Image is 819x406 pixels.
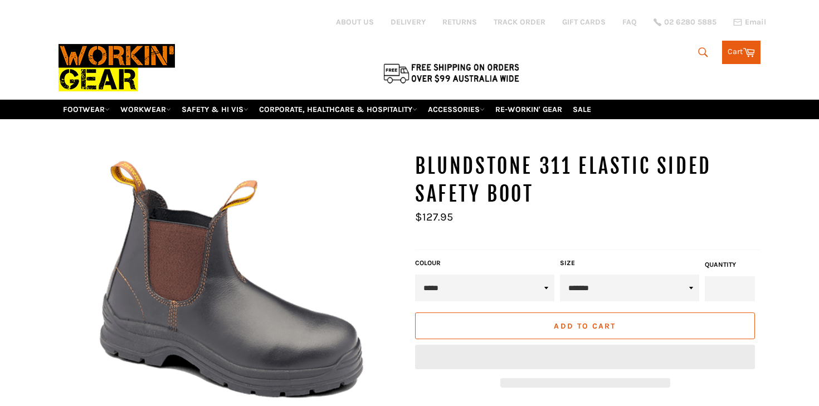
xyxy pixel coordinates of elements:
[415,211,453,223] span: $127.95
[415,258,554,268] label: COLOUR
[733,18,766,27] a: Email
[415,153,760,208] h1: BLUNDSTONE 311 Elastic Sided Safety Boot
[423,100,489,119] a: ACCESSORIES
[654,18,716,26] a: 02 6280 5885
[382,61,521,85] img: Flat $9.95 shipping Australia wide
[177,100,253,119] a: SAFETY & HI VIS
[494,17,545,27] a: TRACK ORDER
[560,258,699,268] label: Size
[722,41,760,64] a: Cart
[336,17,374,27] a: ABOUT US
[442,17,477,27] a: RETURNS
[58,36,175,99] img: Workin Gear leaders in Workwear, Safety Boots, PPE, Uniforms. Australia's No.1 in Workwear
[622,17,637,27] a: FAQ
[491,100,567,119] a: RE-WORKIN' GEAR
[568,100,596,119] a: SALE
[391,17,426,27] a: DELIVERY
[255,100,422,119] a: CORPORATE, HEALTHCARE & HOSPITALITY
[745,18,766,26] span: Email
[705,260,755,270] label: Quantity
[415,312,755,339] button: Add to Cart
[562,17,606,27] a: GIFT CARDS
[58,100,114,119] a: FOOTWEAR
[554,321,616,331] span: Add to Cart
[664,18,716,26] span: 02 6280 5885
[116,100,175,119] a: WORKWEAR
